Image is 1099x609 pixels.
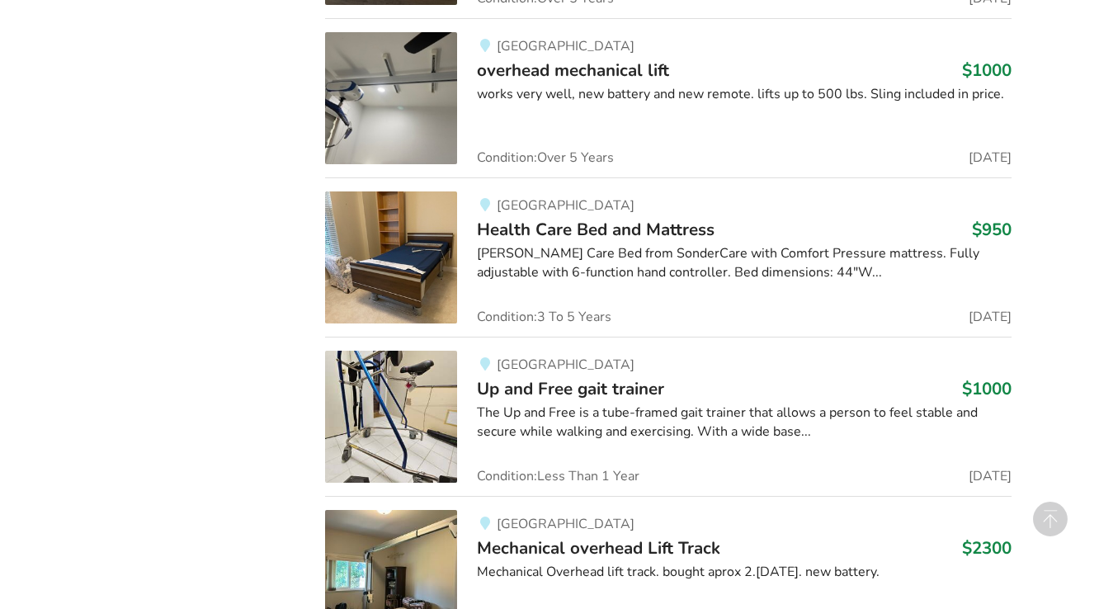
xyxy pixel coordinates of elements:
h3: $2300 [962,537,1012,559]
div: works very well, new battery and new remote. lifts up to 500 lbs. Sling included in price. [477,85,1011,104]
span: overhead mechanical lift [477,59,669,82]
img: mobility-up and free gait trainer [325,351,457,483]
div: The Up and Free is a tube-framed gait trainer that allows a person to feel stable and secure whil... [477,404,1011,441]
span: [GEOGRAPHIC_DATA] [497,196,634,215]
span: [GEOGRAPHIC_DATA] [497,37,634,55]
span: [DATE] [969,310,1012,323]
span: Health Care Bed and Mattress [477,218,715,241]
h3: $1000 [962,59,1012,81]
span: Mechanical overhead Lift Track [477,536,720,559]
span: Condition: Over 5 Years [477,151,614,164]
h3: $950 [972,219,1012,240]
span: [GEOGRAPHIC_DATA] [497,515,634,533]
img: transfer aids-overhead mechanical lift [325,32,457,164]
a: mobility-up and free gait trainer[GEOGRAPHIC_DATA]Up and Free gait trainer$1000The Up and Free is... [325,337,1011,496]
span: [GEOGRAPHIC_DATA] [497,356,634,374]
div: Mechanical Overhead lift track. bought aprox 2.[DATE]. new battery. [477,563,1011,582]
div: [PERSON_NAME] Care Bed from SonderCare with Comfort Pressure mattress. Fully adjustable with 6-fu... [477,244,1011,282]
span: Up and Free gait trainer [477,377,664,400]
h3: $1000 [962,378,1012,399]
a: bedroom equipment-health care bed and mattress[GEOGRAPHIC_DATA]Health Care Bed and Mattress$950[P... [325,177,1011,337]
img: bedroom equipment-health care bed and mattress [325,191,457,323]
span: Condition: Less Than 1 Year [477,470,639,483]
a: transfer aids-overhead mechanical lift[GEOGRAPHIC_DATA]overhead mechanical lift$1000works very we... [325,18,1011,177]
span: Condition: 3 To 5 Years [477,310,611,323]
span: [DATE] [969,470,1012,483]
span: [DATE] [969,151,1012,164]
